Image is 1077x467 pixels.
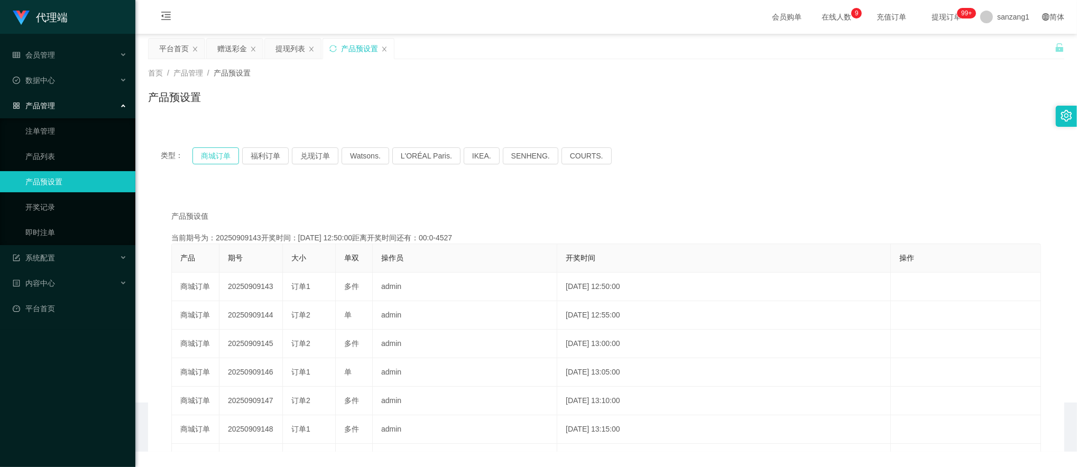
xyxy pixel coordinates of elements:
span: 产品 [180,254,195,262]
div: 2021 [144,428,1069,439]
a: 图标: dashboard平台首页 [13,298,127,319]
div: 提现列表 [275,39,305,59]
i: 图标: check-circle-o [13,77,20,84]
span: 内容中心 [13,279,55,287]
i: 图标: close [381,46,388,52]
a: 产品预设置 [25,171,127,192]
td: 商城订单 [172,273,219,301]
td: 商城订单 [172,415,219,444]
td: [DATE] 12:55:00 [557,301,891,330]
a: 代理端 [13,13,68,21]
i: 图标: form [13,254,20,261]
a: 开奖记录 [25,197,127,218]
i: 图标: setting [1061,110,1072,122]
p: 9 [855,8,859,18]
td: admin [373,415,557,444]
td: [DATE] 13:10:00 [557,387,891,415]
span: / [207,69,209,77]
td: 20250909144 [219,301,283,330]
span: 系统配置 [13,254,55,262]
span: 开奖时间 [566,254,595,262]
span: 多件 [344,396,359,405]
span: 订单1 [291,425,310,433]
td: [DATE] 13:15:00 [557,415,891,444]
span: 多件 [344,425,359,433]
td: 商城订单 [172,301,219,330]
td: 20250909143 [219,273,283,301]
i: 图标: sync [329,45,337,52]
span: 大小 [291,254,306,262]
td: [DATE] 12:50:00 [557,273,891,301]
span: 产品预设值 [171,211,208,222]
button: 福利订单 [242,147,289,164]
td: [DATE] 13:00:00 [557,330,891,358]
img: logo.9652507e.png [13,11,30,25]
i: 图标: global [1042,13,1050,21]
span: 期号 [228,254,243,262]
i: 图标: profile [13,279,20,287]
h1: 产品预设置 [148,89,201,105]
span: 提现订单 [926,13,966,21]
span: 单 [344,311,352,319]
span: 产品管理 [13,101,55,110]
button: 兑现订单 [292,147,338,164]
button: COURTS. [561,147,612,164]
a: 注单管理 [25,120,127,142]
sup: 9 [851,8,862,18]
td: 商城订单 [172,387,219,415]
td: 20250909148 [219,415,283,444]
span: 单双 [344,254,359,262]
a: 产品列表 [25,146,127,167]
i: 图标: menu-fold [148,1,184,34]
a: 即时注单 [25,222,127,243]
td: 20250909147 [219,387,283,415]
button: L'ORÉAL Paris. [392,147,461,164]
span: 单 [344,368,352,376]
span: 产品预设置 [214,69,251,77]
span: 多件 [344,339,359,348]
div: 产品预设置 [341,39,378,59]
span: 在线人数 [816,13,857,21]
i: 图标: unlock [1055,43,1064,52]
span: 订单1 [291,282,310,291]
td: admin [373,387,557,415]
h1: 代理端 [36,1,68,34]
span: 多件 [344,282,359,291]
button: Watsons. [342,147,389,164]
button: IKEA. [464,147,500,164]
div: 赠送彩金 [217,39,247,59]
span: 订单2 [291,396,310,405]
span: 产品管理 [173,69,203,77]
td: admin [373,358,557,387]
div: 平台首页 [159,39,189,59]
button: SENHENG. [503,147,558,164]
td: admin [373,301,557,330]
td: admin [373,330,557,358]
sup: 1112 [957,8,976,18]
span: 订单2 [291,311,310,319]
i: 图标: close [192,46,198,52]
td: 20250909146 [219,358,283,387]
i: 图标: close [308,46,315,52]
span: 会员管理 [13,51,55,59]
span: / [167,69,169,77]
td: 商城订单 [172,330,219,358]
i: 图标: appstore-o [13,102,20,109]
i: 图标: close [250,46,256,52]
span: 首页 [148,69,163,77]
i: 图标: table [13,51,20,59]
span: 操作员 [381,254,403,262]
td: 20250909145 [219,330,283,358]
span: 操作 [899,254,914,262]
span: 订单1 [291,368,310,376]
button: 商城订单 [192,147,239,164]
td: admin [373,273,557,301]
span: 充值订单 [871,13,912,21]
td: 商城订单 [172,358,219,387]
span: 类型： [161,147,192,164]
td: [DATE] 13:05:00 [557,358,891,387]
div: 当前期号为：20250909143开奖时间：[DATE] 12:50:00距离开奖时间还有：00:0-4527 [171,232,1041,244]
span: 订单2 [291,339,310,348]
span: 数据中心 [13,76,55,85]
